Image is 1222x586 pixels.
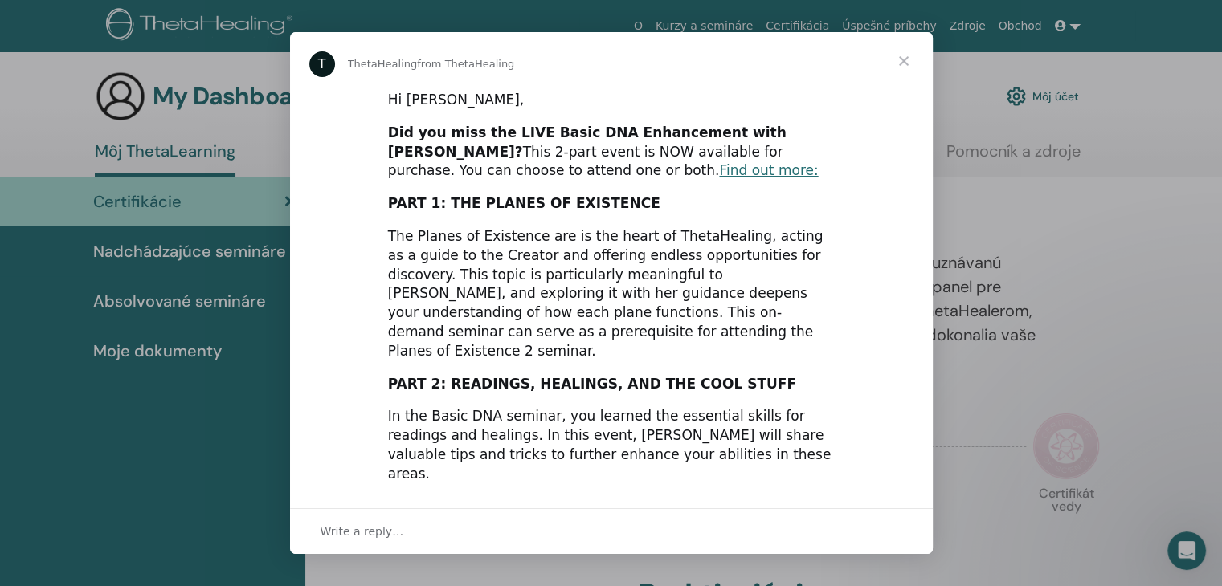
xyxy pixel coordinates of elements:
span: from ThetaHealing [417,58,514,70]
b: PART 2: READINGS, HEALINGS, AND THE COOL STUFF [388,376,796,392]
div: Profile image for ThetaHealing [309,51,335,77]
b: PART 1: THE PLANES OF EXISTENCE [388,195,660,211]
span: Write a reply… [321,521,404,542]
div: Hi [PERSON_NAME], [388,91,835,110]
div: The Planes of Existence are is the heart of ThetaHealing, acting as a guide to the Creator and of... [388,227,835,361]
span: Close [875,32,933,90]
b: Did you miss the LIVE Basic DNA Enhancement with [PERSON_NAME]? [388,124,787,160]
span: ThetaHealing [348,58,418,70]
div: In the Basic DNA seminar, you learned the essential skills for readings and healings. In this eve... [388,407,835,483]
div: Open conversation and reply [290,508,933,554]
a: Find out more: [719,162,818,178]
div: This 2-part event is NOW available for purchase. You can choose to attend one or both. [388,124,835,181]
